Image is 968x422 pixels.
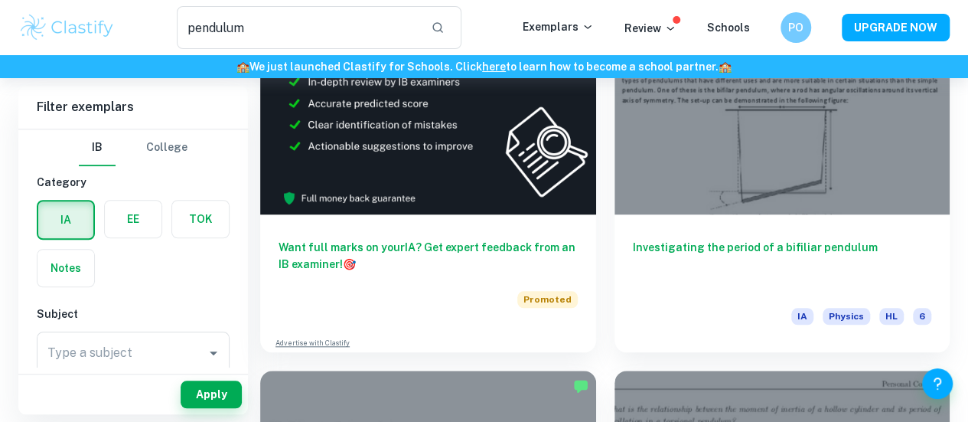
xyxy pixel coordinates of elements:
[781,12,811,43] button: PO
[343,258,356,270] span: 🎯
[37,174,230,191] h6: Category
[146,129,187,166] button: College
[482,61,506,73] a: here
[79,129,187,166] div: Filter type choice
[842,14,950,41] button: UPGRADE NOW
[624,20,676,37] p: Review
[181,381,242,408] button: Apply
[787,19,805,36] h6: PO
[79,129,116,166] button: IB
[37,250,94,286] button: Notes
[105,201,161,237] button: EE
[38,201,93,238] button: IA
[523,18,594,35] p: Exemplars
[37,306,230,322] h6: Subject
[18,86,248,129] h6: Filter exemplars
[913,308,931,325] span: 6
[823,308,870,325] span: Physics
[172,201,229,237] button: TOK
[719,61,732,73] span: 🏫
[236,61,249,73] span: 🏫
[275,338,350,348] a: Advertise with Clastify
[707,21,750,34] a: Schools
[573,378,588,394] img: Marked
[177,6,419,49] input: Search for any exemplars...
[791,308,813,325] span: IA
[203,342,224,364] button: Open
[922,368,953,399] button: Help and Feedback
[279,239,578,273] h6: Want full marks on your IA ? Get expert feedback from an IB examiner!
[517,291,578,308] span: Promoted
[3,58,965,75] h6: We just launched Clastify for Schools. Click to learn how to become a school partner.
[633,239,932,290] h6: Investigating the period of a bifiliar pendulum
[18,12,116,43] img: Clastify logo
[879,308,904,325] span: HL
